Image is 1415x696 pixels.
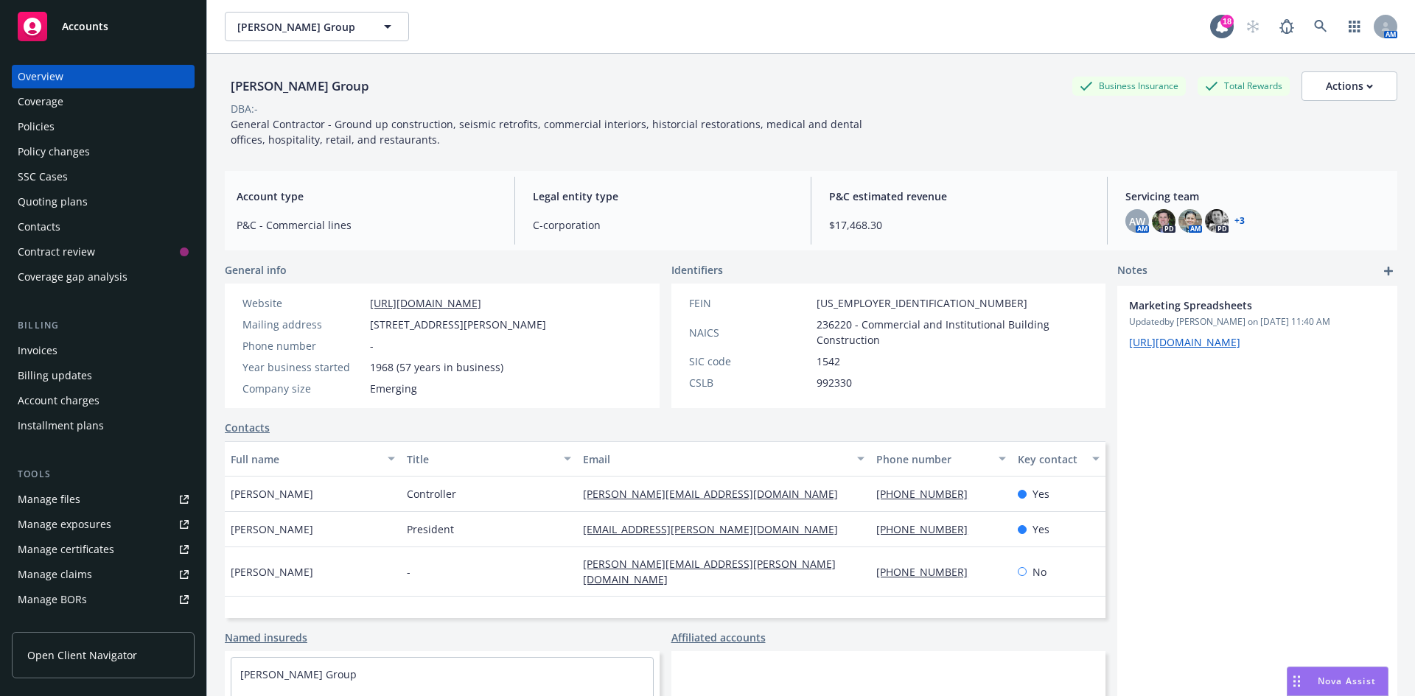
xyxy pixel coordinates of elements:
div: Phone number [876,451,989,467]
span: General info [225,262,287,278]
span: 236220 - Commercial and Institutional Building Construction [817,317,1089,348]
a: [PERSON_NAME][EMAIL_ADDRESS][PERSON_NAME][DOMAIN_NAME] [583,557,836,586]
a: add [1380,262,1397,280]
div: Coverage gap analysis [18,265,127,289]
div: Drag to move [1288,667,1306,695]
img: photo [1178,209,1202,233]
div: Billing updates [18,364,92,387]
div: Key contact [1018,451,1083,467]
a: Contacts [225,420,270,435]
span: Account type [237,189,497,204]
span: - [407,564,410,580]
div: SIC code [689,354,811,369]
a: Manage BORs [12,588,195,611]
div: SSC Cases [18,165,68,189]
span: Marketing Spreadsheets [1129,298,1347,313]
span: Notes [1117,262,1147,280]
div: Installment plans [18,414,104,437]
span: C-corporation [533,217,793,233]
a: Invoices [12,339,195,362]
span: [PERSON_NAME] [231,486,313,502]
a: Policies [12,115,195,138]
div: Email [583,451,848,467]
a: Coverage gap analysis [12,265,195,289]
button: Actions [1302,71,1397,101]
span: - [370,338,374,354]
div: Manage files [18,488,80,511]
a: Account charges [12,389,195,412]
div: NAICS [689,325,811,340]
div: CSLB [689,375,811,390]
div: Mailing address [242,317,364,332]
span: Yes [1033,521,1049,537]
a: [URL][DOMAIN_NAME] [370,296,481,310]
div: Contract review [18,240,95,264]
a: [PERSON_NAME] Group [240,667,357,681]
a: Manage exposures [12,513,195,536]
div: Contacts [18,215,60,239]
a: Named insureds [225,630,307,645]
div: Manage exposures [18,513,111,536]
div: Summary of insurance [18,613,130,636]
span: President [407,521,454,537]
div: Policy changes [18,140,90,164]
div: Year business started [242,359,364,375]
a: Quoting plans [12,190,195,214]
button: [PERSON_NAME] Group [225,12,409,41]
div: Company size [242,381,364,396]
span: Legal entity type [533,189,793,204]
a: [PHONE_NUMBER] [876,522,979,536]
a: [PHONE_NUMBER] [876,487,979,501]
a: Report a Bug [1272,12,1302,41]
span: [PERSON_NAME] Group [237,19,365,35]
button: Title [401,441,577,477]
span: [US_EMPLOYER_IDENTIFICATION_NUMBER] [817,295,1027,311]
a: Billing updates [12,364,195,387]
a: [PERSON_NAME][EMAIL_ADDRESS][DOMAIN_NAME] [583,487,850,501]
a: Contacts [12,215,195,239]
div: Manage claims [18,563,92,586]
span: [PERSON_NAME] [231,564,313,580]
div: Title [407,451,555,467]
div: Marketing SpreadsheetsUpdatedby [PERSON_NAME] on [DATE] 11:40 AM[URL][DOMAIN_NAME] [1117,286,1397,362]
div: Account charges [18,389,99,412]
a: [URL][DOMAIN_NAME] [1129,335,1240,349]
span: AW [1129,214,1145,229]
div: 18 [1220,15,1234,28]
div: Policies [18,115,55,138]
span: Servicing team [1125,189,1386,204]
a: Affiliated accounts [671,630,766,645]
a: [EMAIL_ADDRESS][PERSON_NAME][DOMAIN_NAME] [583,522,850,536]
span: P&C - Commercial lines [237,217,497,233]
span: Identifiers [671,262,723,278]
img: photo [1152,209,1175,233]
span: 1542 [817,354,840,369]
a: Summary of insurance [12,613,195,636]
a: Overview [12,65,195,88]
img: photo [1205,209,1229,233]
a: Contract review [12,240,195,264]
div: DBA: - [231,101,258,116]
a: Installment plans [12,414,195,437]
span: [STREET_ADDRESS][PERSON_NAME] [370,317,546,332]
button: Nova Assist [1287,667,1388,696]
a: SSC Cases [12,165,195,189]
span: Accounts [62,21,108,32]
span: Controller [407,486,456,502]
span: Nova Assist [1318,675,1376,687]
a: Start snowing [1238,12,1268,41]
span: 1968 (57 years in business) [370,359,503,375]
span: General Contractor - Ground up construction, seismic retrofits, commercial interiors, historcial ... [231,117,865,147]
div: Full name [231,451,379,467]
button: Email [577,441,870,477]
div: Manage certificates [18,538,114,561]
a: Manage files [12,488,195,511]
a: Accounts [12,6,195,47]
div: Quoting plans [18,190,88,214]
a: +3 [1234,217,1245,225]
span: Yes [1033,486,1049,502]
a: Switch app [1340,12,1369,41]
span: Updated by [PERSON_NAME] on [DATE] 11:40 AM [1129,315,1386,328]
span: Open Client Navigator [27,647,137,663]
